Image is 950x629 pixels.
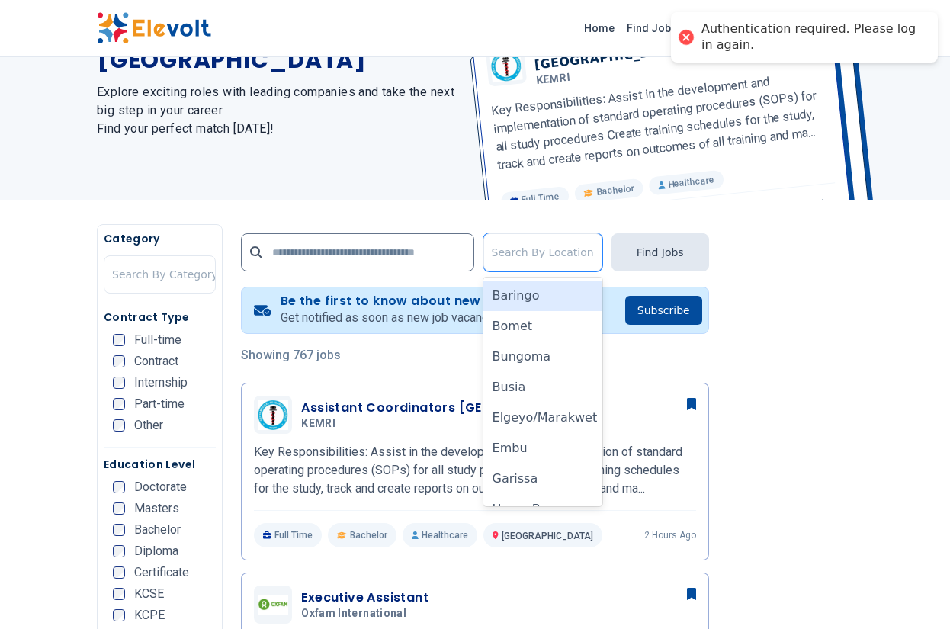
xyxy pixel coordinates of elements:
[113,398,125,410] input: Part-time
[113,377,125,389] input: Internship
[301,607,406,621] span: Oxfam International
[113,334,125,346] input: Full-time
[134,502,179,515] span: Masters
[113,355,125,367] input: Contract
[254,396,695,547] a: KEMRIAssistant Coordinators [GEOGRAPHIC_DATA]KEMRIKey Responsibilities: Assist in the development...
[104,457,216,472] h5: Education Level
[104,310,216,325] h5: Contract Type
[113,588,125,600] input: KCSE
[701,21,923,53] div: Authentication required. Please log in again.
[134,481,187,493] span: Doctorate
[301,399,600,417] h3: Assistant Coordinators [GEOGRAPHIC_DATA]
[134,398,185,410] span: Part-time
[104,231,216,246] h5: Category
[97,19,457,74] h1: The Latest Jobs in [GEOGRAPHIC_DATA]
[350,529,387,541] span: Bachelor
[113,566,125,579] input: Certificate
[113,609,125,621] input: KCPE
[113,502,125,515] input: Masters
[483,372,602,403] div: Busia
[483,464,602,494] div: Garissa
[134,609,165,621] span: KCPE
[502,531,593,541] span: [GEOGRAPHIC_DATA]
[483,281,602,311] div: Baringo
[483,342,602,372] div: Bungoma
[301,589,428,607] h3: Executive Assistant
[578,16,621,40] a: Home
[483,311,602,342] div: Bomet
[254,443,695,498] p: Key Responsibilities: Assist in the development and implementation of standard operating procedur...
[113,419,125,432] input: Other
[258,400,288,430] img: KEMRI
[97,12,211,44] img: Elevolt
[644,529,696,541] p: 2 hours ago
[134,334,181,346] span: Full-time
[483,433,602,464] div: Embu
[301,417,335,431] span: KEMRI
[611,233,709,271] button: Find Jobs
[625,296,702,325] button: Subscribe
[97,83,457,138] h2: Explore exciting roles with leading companies and take the next big step in your career. Find you...
[258,595,288,615] img: Oxfam International
[483,494,602,525] div: Homa Bay
[621,16,683,40] a: Find Jobs
[483,403,602,433] div: Elgeyo/Marakwet
[241,346,708,364] p: Showing 767 jobs
[113,481,125,493] input: Doctorate
[281,294,568,309] h4: Be the first to know about new jobs.
[403,523,477,547] p: Healthcare
[134,524,181,536] span: Bachelor
[113,524,125,536] input: Bachelor
[134,419,163,432] span: Other
[134,355,178,367] span: Contract
[113,545,125,557] input: Diploma
[281,309,568,327] p: Get notified as soon as new job vacancies are posted.
[134,566,189,579] span: Certificate
[134,588,164,600] span: KCSE
[874,556,950,629] iframe: Chat Widget
[254,523,322,547] p: Full Time
[134,545,178,557] span: Diploma
[134,377,188,389] span: Internship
